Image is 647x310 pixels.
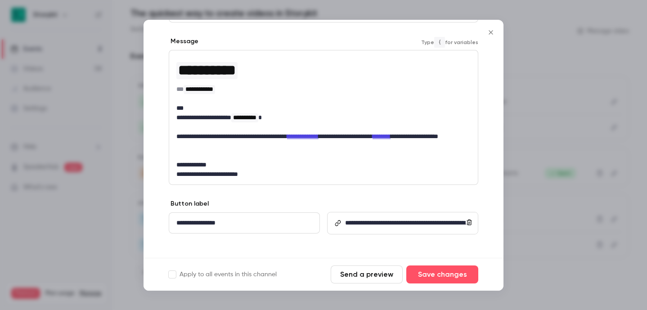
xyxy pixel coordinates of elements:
div: editor [341,213,477,234]
div: editor [169,213,319,233]
label: Apply to all events in this channel [169,270,277,279]
div: editor [169,50,478,184]
span: Type for variables [421,37,478,48]
button: Send a preview [331,265,403,283]
button: Save changes [406,265,478,283]
label: Button label [169,199,209,208]
label: Message [169,37,198,46]
code: { [434,37,445,48]
button: Close [482,23,500,41]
